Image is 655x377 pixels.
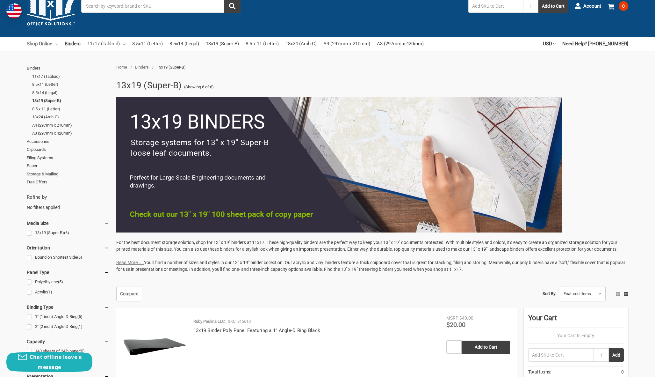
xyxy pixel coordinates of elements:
a: Accessories [27,137,109,146]
h5: Binding Type [27,303,109,311]
span: (5) [77,314,83,319]
a: 11x17 (Tabloid) [87,37,126,51]
a: A4 (297mm x 210mm) [32,121,109,129]
a: Filing Systems [27,154,109,162]
a: 13x19 (Super-B) [206,37,239,51]
span: For the best document storage solution, shop for 13" x 19" binders at 11x17. These high-quality b... [116,240,618,252]
a: USD [543,37,556,51]
h5: Panel Type [27,269,109,276]
a: Binders [65,37,81,51]
h5: Orientation [27,244,109,252]
a: Binders [135,65,149,70]
span: (6) [77,255,82,260]
span: $20.00 [446,321,465,329]
a: Free Offers [27,178,109,186]
a: Binders [27,64,109,72]
p: Ruby Paulina LLC. [193,318,226,325]
span: Account [583,3,601,10]
a: Read More..... [116,260,144,265]
a: 18x24 (Arch-C) [32,113,109,121]
span: (1) [47,290,52,294]
div: No filters applied [27,194,109,211]
span: You'll find a number of sizes and styles in our 13" x 19" binder collection. Our acrylic and viny... [116,260,625,272]
a: A3 (297mm x 420mm) [377,37,424,51]
a: 140 sheets of 24lb paper [27,347,109,356]
h5: Refine by [27,194,109,201]
a: 8.5x11 (Letter) [32,80,109,89]
a: A3 (297mm x 420mm) [32,129,109,137]
span: 13x19 (Super-B) [157,65,186,70]
button: Chat offline leave a message [6,352,92,372]
div: Your Cart [528,313,624,328]
span: (5) [80,349,85,353]
span: (6) [64,230,69,235]
p: Your Cart Is Empty. [528,332,624,339]
a: 8.5x14 (Legal) [169,37,199,51]
span: (Showing 6 of 6) [184,84,214,90]
span: Chat offline leave a message [30,353,82,371]
a: Bound on Shortest Side [27,253,109,262]
iframe: Google Customer Reviews [602,360,655,377]
a: Storage & Mailing [27,170,109,178]
a: Paper [27,162,109,170]
button: Add [609,348,624,362]
a: 13x19 (Super-B) [27,229,109,237]
a: 8.5x14 (Legal) [32,89,109,97]
a: 8.5 x 11 (Letter) [32,105,109,113]
a: 1" (1 inch) Angle-D Ring [27,313,109,321]
h5: Capacity [27,338,109,345]
a: 11x17 (Tabloid) [32,72,109,81]
input: Add to Cart [462,341,510,354]
a: 8.5 x 11 (Letter) [246,37,279,51]
span: (5) [58,279,63,284]
a: 2" (2 inch) Angle-D Ring [27,322,109,331]
a: Clipboards [27,145,109,154]
a: Need Help? [PHONE_NUMBER] [562,37,628,51]
a: Polyethylene [27,278,109,286]
a: Home [116,65,127,70]
div: MSRP [446,315,458,322]
input: Add SKU to Cart [528,348,594,362]
img: 5.png [116,97,562,233]
a: Acrylic [27,288,109,297]
a: 8.5x11 (Letter) [132,37,163,51]
span: Total Items: [528,369,551,375]
span: 0 [619,1,628,11]
img: duty and tax information for United States [6,3,22,18]
a: 18x24 (Arch-C) [285,37,317,51]
a: Shop Online [27,37,58,51]
h5: Media Size [27,219,109,227]
p: SKU: 815610 [228,318,251,325]
a: A4 (297mm x 210mm) [323,37,370,51]
span: (1) [77,324,83,329]
a: 13x19 Binder Poly Panel Featuring a 1" Angle-D Ring Black [193,328,320,333]
a: Compare [116,286,142,301]
a: 13x19 (Super-B) [32,97,109,105]
h1: 13x19 (Super-B) [116,77,182,94]
span: $40.00 [459,315,473,321]
label: Sort By: [543,289,556,299]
